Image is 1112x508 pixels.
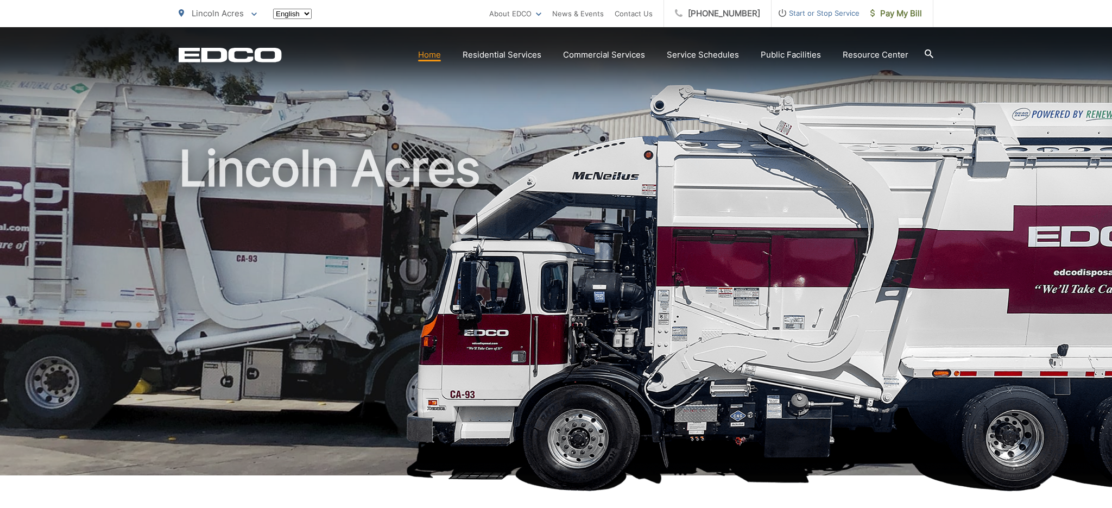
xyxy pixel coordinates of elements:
[667,48,739,61] a: Service Schedules
[843,48,908,61] a: Resource Center
[418,48,441,61] a: Home
[179,141,933,485] h1: Lincoln Acres
[489,7,541,20] a: About EDCO
[870,7,922,20] span: Pay My Bill
[552,7,604,20] a: News & Events
[615,7,653,20] a: Contact Us
[273,9,312,19] select: Select a language
[563,48,645,61] a: Commercial Services
[179,47,282,62] a: EDCD logo. Return to the homepage.
[463,48,541,61] a: Residential Services
[192,8,244,18] span: Lincoln Acres
[761,48,821,61] a: Public Facilities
